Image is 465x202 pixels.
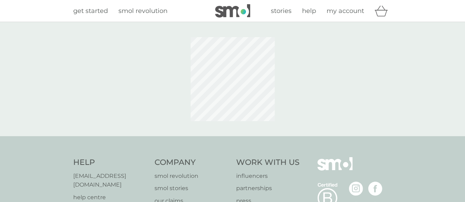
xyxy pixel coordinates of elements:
span: my account [327,7,364,15]
h4: Company [155,157,229,168]
a: get started [73,6,108,16]
a: smol revolution [118,6,167,16]
img: visit the smol Instagram page [349,182,363,196]
a: smol stories [155,184,229,193]
a: influencers [236,172,300,181]
a: [EMAIL_ADDRESS][DOMAIN_NAME] [73,172,148,189]
h4: Help [73,157,148,168]
span: help [302,7,316,15]
img: smol [317,157,353,181]
img: visit the smol Facebook page [368,182,382,196]
img: smol [215,4,250,18]
a: partnerships [236,184,300,193]
div: basket [375,4,392,18]
h4: Work With Us [236,157,300,168]
a: smol revolution [155,172,229,181]
span: smol revolution [118,7,167,15]
a: my account [327,6,364,16]
a: help centre [73,193,148,202]
span: get started [73,7,108,15]
a: stories [271,6,292,16]
a: help [302,6,316,16]
span: stories [271,7,292,15]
